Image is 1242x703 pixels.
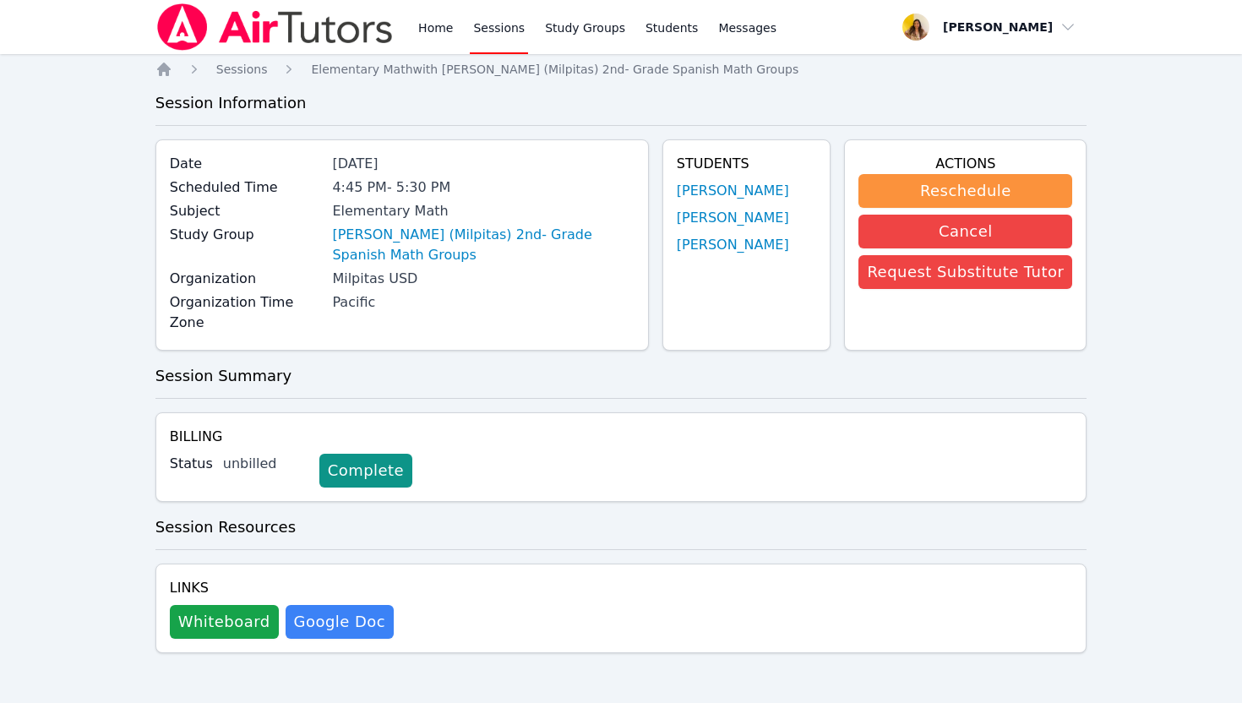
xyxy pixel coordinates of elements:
label: Scheduled Time [170,177,323,198]
button: Reschedule [858,174,1072,208]
h4: Billing [170,427,1073,447]
nav: Breadcrumb [155,61,1087,78]
span: Messages [718,19,776,36]
label: Date [170,154,323,174]
h4: Actions [858,154,1072,174]
div: unbilled [223,454,306,474]
a: [PERSON_NAME] (Milpitas) 2nd- Grade Spanish Math Groups [332,225,634,265]
button: Whiteboard [170,605,279,639]
a: [PERSON_NAME] [677,235,789,255]
label: Status [170,454,213,474]
label: Organization Time Zone [170,292,323,333]
a: Complete [319,454,412,488]
h4: Links [170,578,394,598]
button: Cancel [858,215,1072,248]
a: [PERSON_NAME] [677,181,789,201]
h4: Students [677,154,817,174]
h3: Session Resources [155,515,1087,539]
h3: Session Summary [155,364,1087,388]
div: 4:45 PM - 5:30 PM [332,177,634,198]
div: Elementary Math [332,201,634,221]
a: Sessions [216,61,268,78]
a: Google Doc [286,605,394,639]
label: Subject [170,201,323,221]
a: Elementary Mathwith [PERSON_NAME] (Milpitas) 2nd- Grade Spanish Math Groups [311,61,798,78]
div: Milpitas USD [332,269,634,289]
span: Sessions [216,63,268,76]
div: Pacific [332,292,634,313]
a: [PERSON_NAME] [677,208,789,228]
img: Air Tutors [155,3,395,51]
button: Request Substitute Tutor [858,255,1072,289]
span: Elementary Math with [PERSON_NAME] (Milpitas) 2nd- Grade Spanish Math Groups [311,63,798,76]
label: Study Group [170,225,323,245]
h3: Session Information [155,91,1087,115]
label: Organization [170,269,323,289]
div: [DATE] [332,154,634,174]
